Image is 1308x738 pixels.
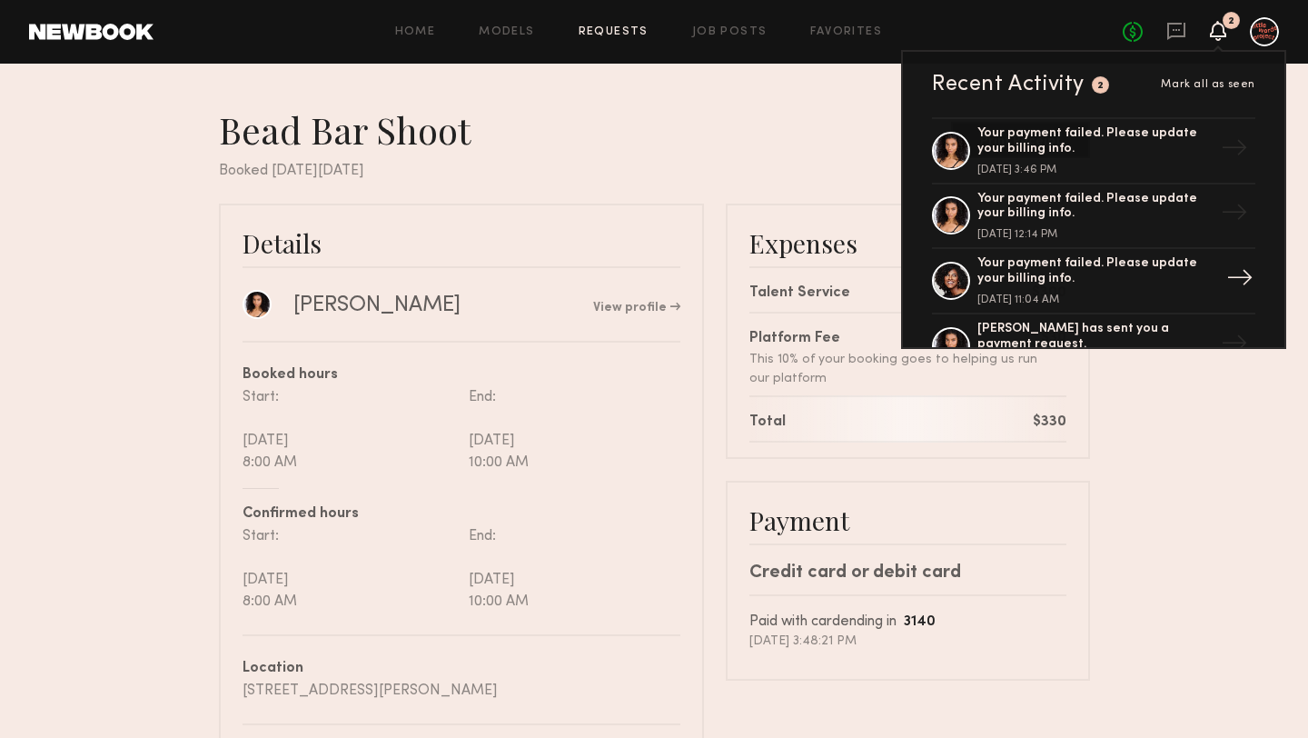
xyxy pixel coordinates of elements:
div: Booked [DATE][DATE] [219,160,1090,182]
div: Start: [DATE] 8:00 AM [243,386,461,474]
div: Your payment failed. Please update your billing info. [977,256,1214,287]
div: Platform Fee [749,328,1041,350]
div: Credit card or debit card [749,560,1066,587]
a: View profile [593,302,680,314]
b: 3140 [904,615,936,629]
div: → [1214,323,1255,370]
a: Home [395,26,436,38]
div: Start: [DATE] 8:00 AM [243,525,461,613]
div: Your payment failed. Please update your billing info. [977,192,1214,223]
div: Expenses [749,227,1066,259]
div: [PERSON_NAME] [293,292,461,319]
span: Mark all as seen [1161,79,1255,90]
div: → [1214,192,1255,239]
a: Job Posts [692,26,768,38]
div: $330 [1033,412,1066,434]
a: Models [479,26,534,38]
div: Paid with card ending in [749,611,1066,633]
div: [DATE] 11:04 AM [977,294,1214,305]
div: [PERSON_NAME] has sent you a payment request. [977,322,1214,353]
div: [STREET_ADDRESS][PERSON_NAME] [243,680,680,702]
div: This 10% of your booking goes to helping us run our platform [749,350,1041,388]
div: 2 [1228,16,1234,26]
div: End: [DATE] 10:00 AM [461,386,680,474]
a: Favorites [810,26,882,38]
div: [DATE] 3:46 PM [977,165,1214,175]
div: Details [243,227,680,259]
a: [PERSON_NAME] has sent you a payment request.→ [932,314,1255,380]
div: [DATE] 3:48:21 PM [749,633,1066,650]
a: Requests [579,26,649,38]
div: Bead Bar Shoot [219,107,485,153]
div: Your payment failed. Please update your billing info. [977,126,1214,157]
div: → [1214,127,1255,175]
a: Your payment failed. Please update your billing info.[DATE] 12:14 PM→ [932,184,1255,250]
a: Your payment failed. Please update your billing info.[DATE] 3:46 PM→ [932,117,1255,184]
div: Confirmed hours [243,504,680,525]
div: 2 [1097,81,1105,91]
a: Your payment failed. Please update your billing info.[DATE] 11:04 AM→ [932,249,1255,314]
div: Total [749,412,786,434]
div: Recent Activity [932,74,1085,95]
div: Talent Service [749,283,850,304]
div: End: [DATE] 10:00 AM [461,525,680,613]
div: Payment [749,504,1066,536]
div: [DATE] 12:14 PM [977,229,1214,240]
div: Location [243,658,680,680]
div: Booked hours [243,364,680,386]
div: → [1219,257,1261,304]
